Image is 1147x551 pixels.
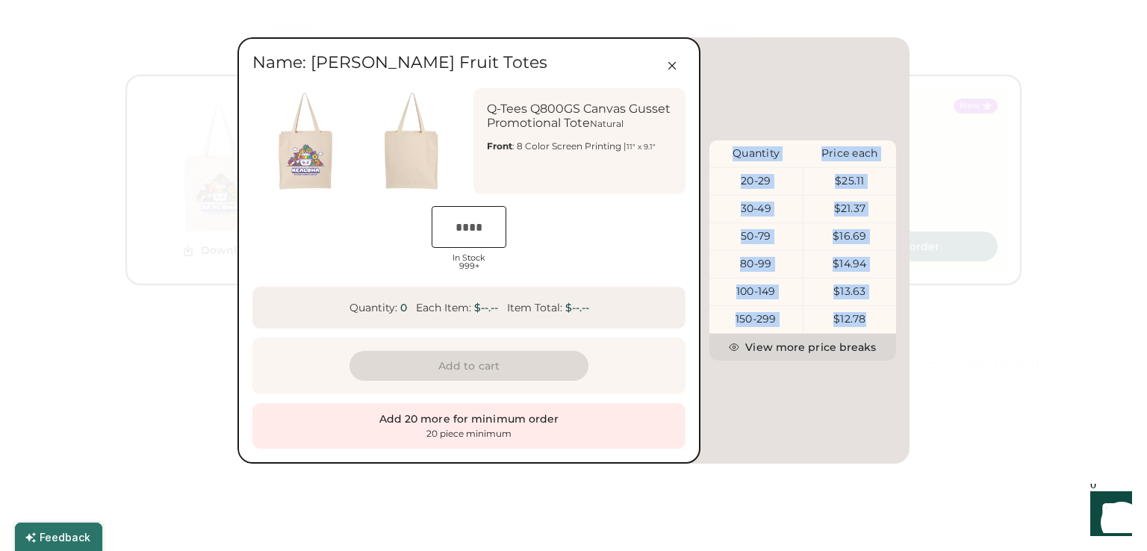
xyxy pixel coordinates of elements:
[709,202,803,217] div: 30-49
[349,302,397,314] div: Quantity:
[803,229,897,244] div: $16.69
[487,140,512,152] strong: Front
[709,284,803,299] div: 100-149
[709,312,803,327] div: 150-299
[474,302,498,314] div: $--.--
[358,88,464,194] img: generate-image
[379,412,559,427] div: Add 20 more for minimum order
[487,102,674,130] font: Q-Tees Q800GS Canvas Gusset Promotional Tote
[803,312,897,327] div: $12.78
[709,174,803,189] div: 20-29
[709,257,803,272] div: 80-99
[349,351,588,381] button: Add to cart
[803,146,896,161] div: Price each
[1076,484,1140,548] iframe: Front Chat
[709,334,896,361] button: View more price breaks
[709,146,803,161] div: Quantity
[400,302,407,314] div: 0
[803,257,897,272] div: $14.94
[487,102,672,152] div: Natural : 8 Color Screen Printing |
[627,142,656,152] font: 11" x 9.1"
[416,302,471,314] div: Each Item:
[507,302,562,314] div: Item Total:
[252,88,358,194] img: generate-image
[709,229,803,244] div: 50-79
[803,174,897,189] div: $25.11
[803,284,897,299] div: $13.63
[803,202,897,217] div: $21.37
[261,428,677,440] div: 20 piece minimum
[432,254,506,270] div: In Stock 999+
[252,52,653,73] div: Name: [PERSON_NAME] Fruit Totes
[565,302,589,314] div: $--.--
